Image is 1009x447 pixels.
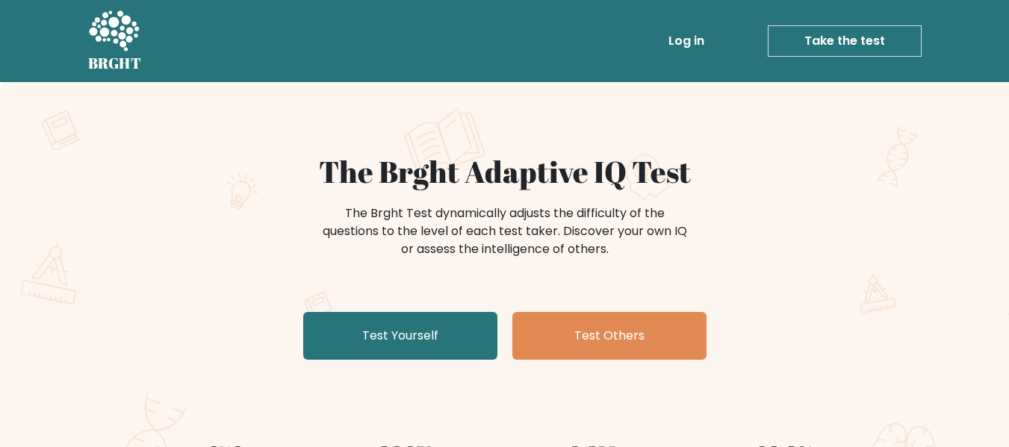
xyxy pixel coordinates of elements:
[88,6,142,76] a: BRGHT
[303,312,497,360] a: Test Yourself
[140,154,869,190] h1: The Brght Adaptive IQ Test
[662,26,710,56] a: Log in
[512,312,707,360] a: Test Others
[318,204,692,258] div: The Brght Test dynamically adjusts the difficulty of the questions to the level of each test take...
[88,54,142,72] h5: BRGHT
[768,25,922,57] a: Take the test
